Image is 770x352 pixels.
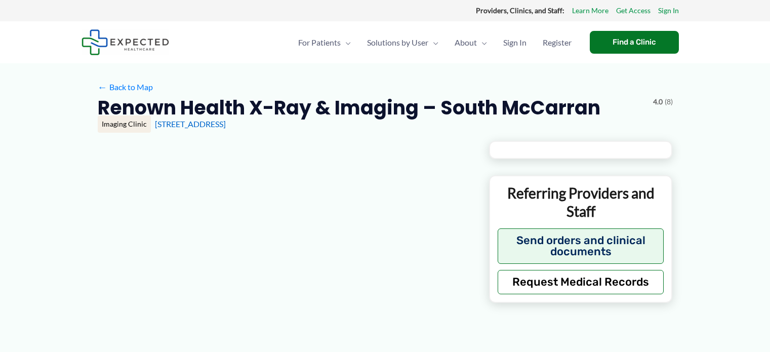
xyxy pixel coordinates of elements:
[658,4,679,17] a: Sign In
[98,80,153,95] a: ←Back to Map
[290,25,359,60] a: For PatientsMenu Toggle
[477,25,487,60] span: Menu Toggle
[498,270,664,294] button: Request Medical Records
[98,115,151,133] div: Imaging Clinic
[82,29,169,55] img: Expected Healthcare Logo - side, dark font, small
[98,82,107,92] span: ←
[590,31,679,54] a: Find a Clinic
[455,25,477,60] span: About
[653,95,663,108] span: 4.0
[543,25,572,60] span: Register
[447,25,495,60] a: AboutMenu Toggle
[498,184,664,221] p: Referring Providers and Staff
[572,4,609,17] a: Learn More
[535,25,580,60] a: Register
[503,25,526,60] span: Sign In
[298,25,341,60] span: For Patients
[495,25,535,60] a: Sign In
[498,228,664,264] button: Send orders and clinical documents
[155,119,226,129] a: [STREET_ADDRESS]
[616,4,651,17] a: Get Access
[665,95,673,108] span: (8)
[290,25,580,60] nav: Primary Site Navigation
[341,25,351,60] span: Menu Toggle
[428,25,438,60] span: Menu Toggle
[359,25,447,60] a: Solutions by UserMenu Toggle
[476,6,564,15] strong: Providers, Clinics, and Staff:
[98,95,600,120] h2: Renown Health X-Ray & Imaging – South McCarran
[367,25,428,60] span: Solutions by User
